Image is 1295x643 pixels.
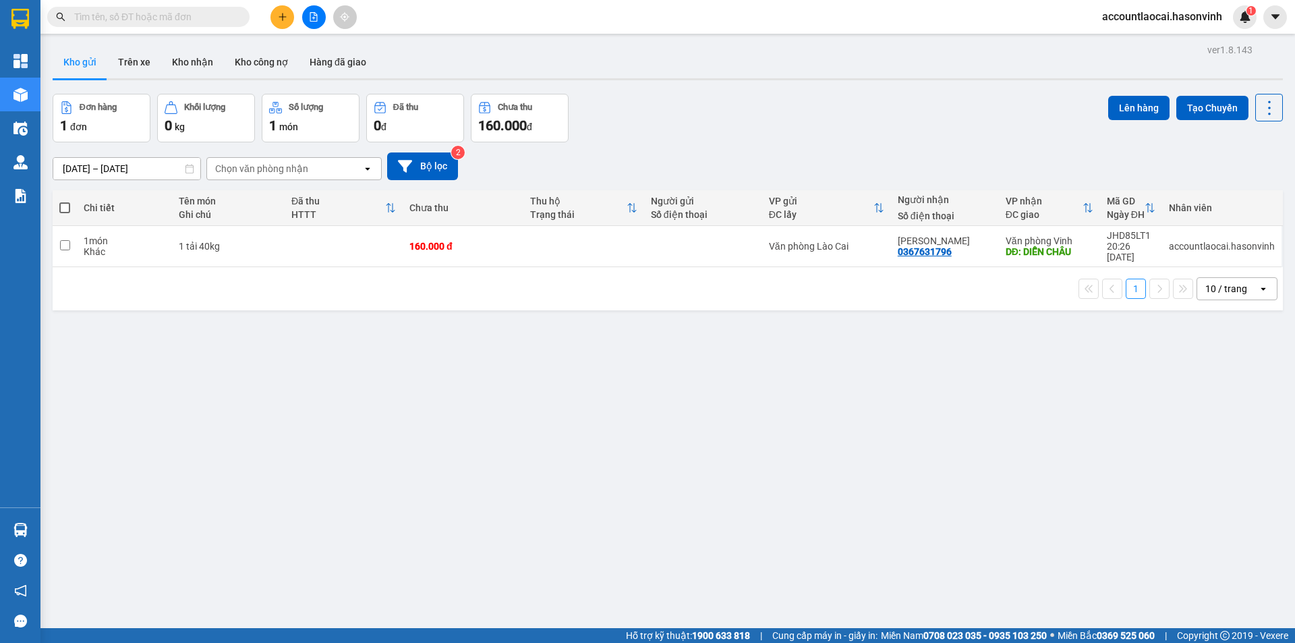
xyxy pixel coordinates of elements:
[409,202,517,213] div: Chưa thu
[374,117,381,134] span: 0
[498,103,532,112] div: Chưa thu
[769,209,873,220] div: ĐC lấy
[478,117,527,134] span: 160.000
[161,46,224,78] button: Kho nhận
[14,584,27,597] span: notification
[165,117,172,134] span: 0
[13,155,28,169] img: warehouse-icon
[1091,8,1233,25] span: accountlaocai.hasonvinh
[84,235,165,246] div: 1 món
[409,241,517,252] div: 160.000 đ
[14,615,27,627] span: message
[56,12,65,22] span: search
[309,12,318,22] span: file-add
[278,12,287,22] span: plus
[1258,283,1269,294] svg: open
[1207,43,1253,57] div: ver 1.8.143
[262,94,359,142] button: Số lượng1món
[340,12,349,22] span: aim
[74,9,233,24] input: Tìm tên, số ĐT hoặc mã đơn
[1107,241,1155,262] div: 20:26 [DATE]
[11,9,29,29] img: logo-vxr
[333,5,357,29] button: aim
[1107,230,1155,241] div: JHD85LT1
[289,103,323,112] div: Số lượng
[523,190,644,226] th: Toggle SortBy
[387,152,458,180] button: Bộ lọc
[881,628,1047,643] span: Miền Nam
[362,163,373,174] svg: open
[107,46,161,78] button: Trên xe
[270,5,294,29] button: plus
[651,196,755,206] div: Người gửi
[366,94,464,142] button: Đã thu0đ
[13,54,28,68] img: dashboard-icon
[179,196,278,206] div: Tên món
[923,630,1047,641] strong: 0708 023 035 - 0935 103 250
[1107,196,1145,206] div: Mã GD
[224,46,299,78] button: Kho công nợ
[1006,196,1083,206] div: VP nhận
[285,190,403,226] th: Toggle SortBy
[1126,279,1146,299] button: 1
[1006,246,1093,257] div: DĐ: DIỄN CHÂU
[1239,11,1251,23] img: icon-new-feature
[898,194,992,205] div: Người nhận
[175,121,185,132] span: kg
[1169,202,1275,213] div: Nhân viên
[302,5,326,29] button: file-add
[1205,282,1247,296] div: 10 / trang
[179,209,278,220] div: Ghi chú
[53,94,150,142] button: Đơn hàng1đơn
[1108,96,1170,120] button: Lên hàng
[1058,628,1155,643] span: Miền Bắc
[291,209,385,220] div: HTTT
[626,628,750,643] span: Hỗ trợ kỹ thuật:
[1220,631,1230,640] span: copyright
[13,523,28,537] img: warehouse-icon
[451,146,465,159] sup: 2
[291,196,385,206] div: Đã thu
[14,554,27,567] span: question-circle
[1097,630,1155,641] strong: 0369 525 060
[1006,235,1093,246] div: Văn phòng Vinh
[13,88,28,102] img: warehouse-icon
[769,196,873,206] div: VP gửi
[1100,190,1162,226] th: Toggle SortBy
[1269,11,1282,23] span: caret-down
[184,103,225,112] div: Khối lượng
[179,241,278,252] div: 1 tải 40kg
[1169,241,1275,252] div: accountlaocai.hasonvinh
[999,190,1100,226] th: Toggle SortBy
[393,103,418,112] div: Đã thu
[53,46,107,78] button: Kho gửi
[1107,209,1145,220] div: Ngày ĐH
[84,246,165,257] div: Khác
[772,628,877,643] span: Cung cấp máy in - giấy in:
[527,121,532,132] span: đ
[1165,628,1167,643] span: |
[692,630,750,641] strong: 1900 633 818
[471,94,569,142] button: Chưa thu160.000đ
[1176,96,1248,120] button: Tạo Chuyến
[651,209,755,220] div: Số điện thoại
[60,117,67,134] span: 1
[898,246,952,257] div: 0367631796
[530,209,627,220] div: Trạng thái
[898,211,992,221] div: Số điện thoại
[898,235,992,246] div: Chị Nguyệt
[80,103,117,112] div: Đơn hàng
[157,94,255,142] button: Khối lượng0kg
[769,241,884,252] div: Văn phòng Lào Cai
[1263,5,1287,29] button: caret-down
[269,117,277,134] span: 1
[1248,6,1253,16] span: 1
[13,189,28,203] img: solution-icon
[299,46,377,78] button: Hàng đã giao
[215,162,308,175] div: Chọn văn phòng nhận
[84,202,165,213] div: Chi tiết
[1006,209,1083,220] div: ĐC giao
[762,190,891,226] th: Toggle SortBy
[279,121,298,132] span: món
[530,196,627,206] div: Thu hộ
